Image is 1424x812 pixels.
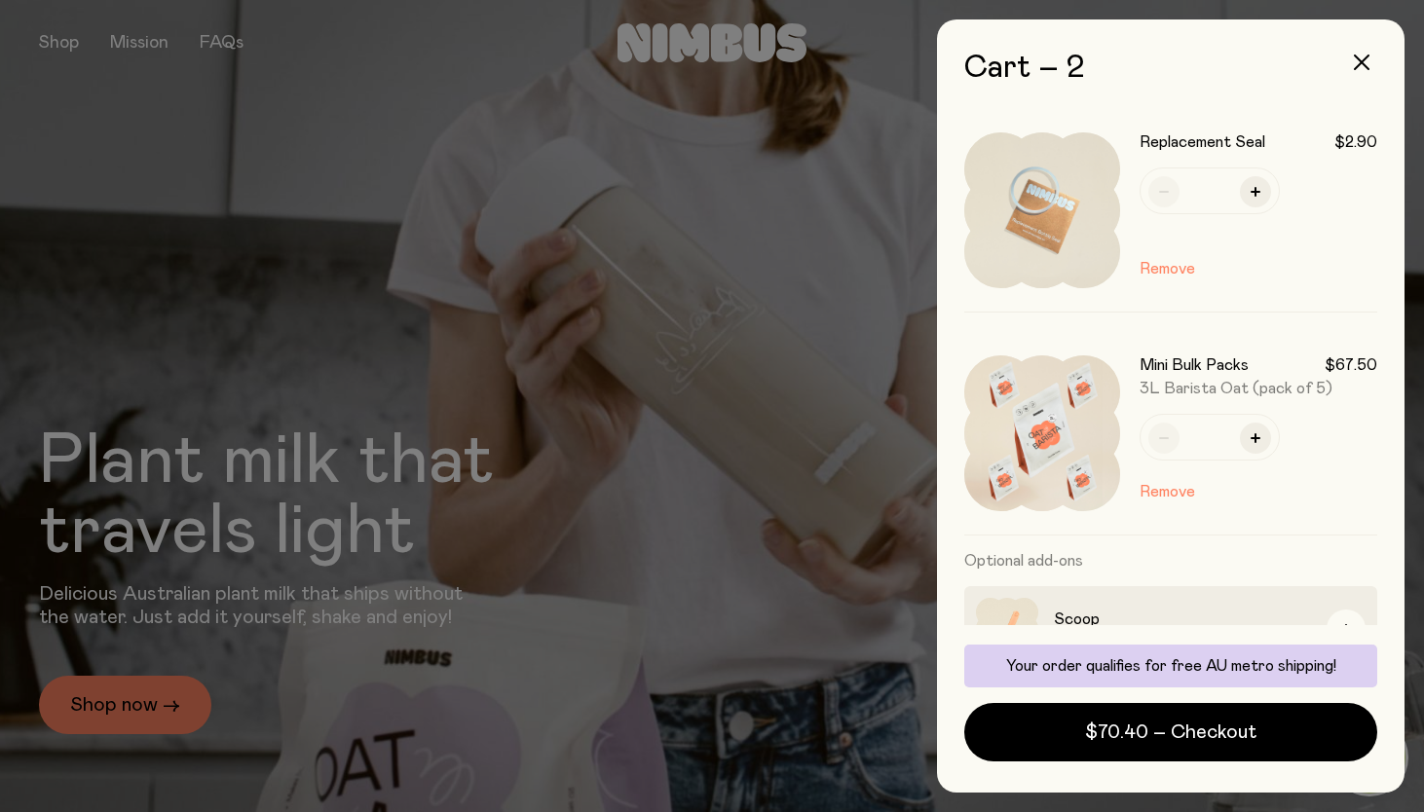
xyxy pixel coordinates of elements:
[1054,608,1311,631] h3: Scoop
[1325,355,1377,375] span: $67.50
[1334,132,1377,152] span: $2.90
[1140,132,1265,152] h3: Replacement Seal
[964,535,1377,586] h3: Optional add-ons
[1085,719,1256,746] span: $70.40 – Checkout
[1140,355,1249,375] h3: Mini Bulk Packs
[964,51,1377,86] h2: Cart – 2
[1140,480,1195,503] button: Remove
[1140,381,1332,396] span: 3L Barista Oat (pack of 5)
[1140,257,1195,280] button: Remove
[976,656,1366,676] p: Your order qualifies for free AU metro shipping!
[964,703,1377,761] button: $70.40 – Checkout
